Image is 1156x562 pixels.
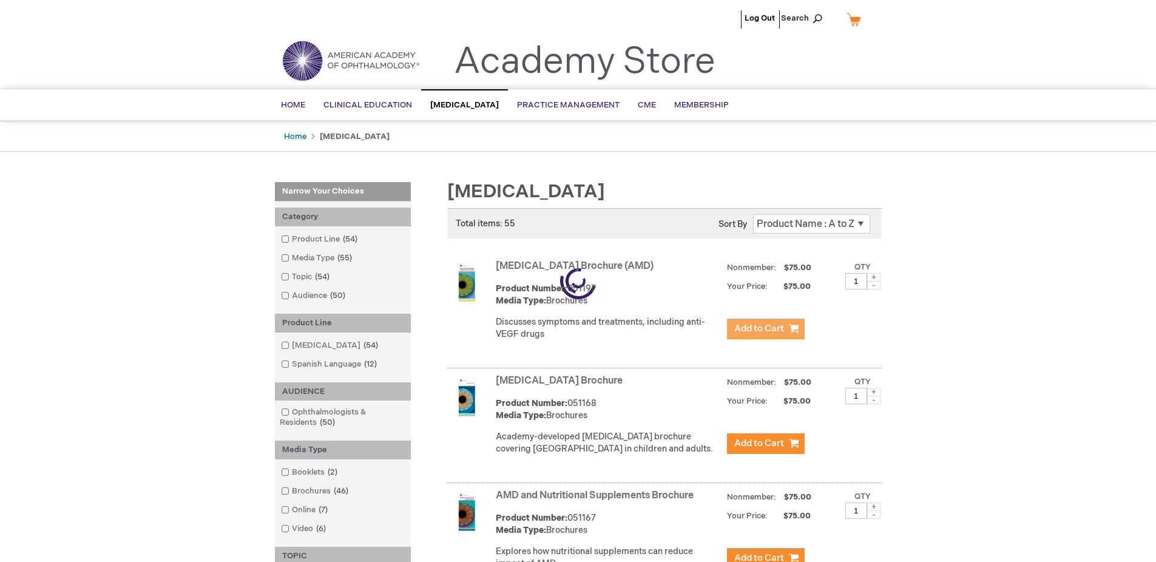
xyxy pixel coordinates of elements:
a: [MEDICAL_DATA] Brochure [496,375,623,387]
a: CME [629,90,665,120]
a: Audience50 [278,290,350,302]
span: Home [281,100,305,110]
a: AMD and Nutritional Supplements Brochure [496,490,694,501]
a: Booklets2 [278,467,342,478]
button: Add to Cart [727,433,805,454]
a: Practice Management [508,90,629,120]
span: [MEDICAL_DATA] [447,181,605,203]
a: Membership [665,90,738,120]
strong: Media Type: [496,525,546,535]
img: Age-Related Macular Degeneration Brochure (AMD) [447,263,486,302]
label: Sort By [718,219,747,229]
span: $75.00 [769,396,813,406]
strong: [MEDICAL_DATA] [320,132,390,141]
strong: Media Type: [496,410,546,421]
span: $75.00 [769,282,813,291]
span: 6 [313,524,329,533]
div: Category [275,208,411,226]
span: 54 [340,234,360,244]
a: Topic54 [278,271,334,283]
strong: Your Price: [727,511,768,521]
span: $75.00 [769,511,813,521]
span: $75.00 [782,492,813,502]
p: Discusses symptoms and treatments, including anti-VEGF drugs [496,316,721,340]
span: 12 [361,359,380,369]
a: Brochures46 [278,486,353,497]
a: Online7 [278,504,333,516]
span: 50 [327,291,348,300]
span: Total items: 55 [456,218,515,229]
div: 051197 Brochures [496,283,721,307]
strong: Product Number: [496,513,567,523]
a: Ophthalmologists & Residents50 [278,407,408,428]
span: Clinical Education [323,100,412,110]
a: Video6 [278,523,331,535]
span: $75.00 [782,263,813,273]
label: Qty [854,262,871,272]
strong: Your Price: [727,396,768,406]
div: AUDIENCE [275,382,411,401]
span: 54 [360,340,381,350]
span: 55 [334,253,355,263]
a: [MEDICAL_DATA]54 [278,340,383,351]
button: Add to Cart [727,319,805,339]
div: Product Line [275,314,411,333]
span: 7 [316,505,331,515]
input: Qty [845,503,867,519]
span: $75.00 [782,377,813,387]
span: CME [638,100,656,110]
a: Media Type55 [278,252,357,264]
span: 54 [312,272,333,282]
strong: Nonmember: [727,375,776,390]
strong: Product Number: [496,283,567,294]
span: Practice Management [517,100,620,110]
a: Spanish Language12 [278,359,382,370]
img: AMD and Nutritional Supplements Brochure [447,492,486,531]
a: Product Line54 [278,234,362,245]
strong: Your Price: [727,282,768,291]
strong: Narrow Your Choices [275,182,411,201]
span: Search [781,6,827,30]
input: Qty [845,273,867,289]
div: 051167 Brochures [496,512,721,537]
div: 051168 Brochures [496,398,721,422]
span: [MEDICAL_DATA] [430,100,499,110]
a: Academy Store [454,40,715,84]
span: 50 [317,418,338,427]
p: Academy-developed [MEDICAL_DATA] brochure covering [GEOGRAPHIC_DATA] in children and adults. [496,431,721,455]
span: Add to Cart [734,323,784,334]
img: Amblyopia Brochure [447,377,486,416]
span: 2 [325,467,340,477]
strong: Nonmember: [727,260,776,276]
input: Qty [845,388,867,404]
a: [MEDICAL_DATA] [421,89,508,120]
label: Qty [854,492,871,501]
strong: Media Type: [496,296,546,306]
span: Add to Cart [734,438,784,449]
a: Log Out [745,13,775,23]
span: 46 [331,486,351,496]
strong: Product Number: [496,398,567,408]
span: Membership [674,100,729,110]
a: [MEDICAL_DATA] Brochure (AMD) [496,260,654,272]
a: Clinical Education [314,90,421,120]
div: Media Type [275,441,411,459]
label: Qty [854,377,871,387]
a: Home [284,132,306,141]
strong: Nonmember: [727,490,776,505]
